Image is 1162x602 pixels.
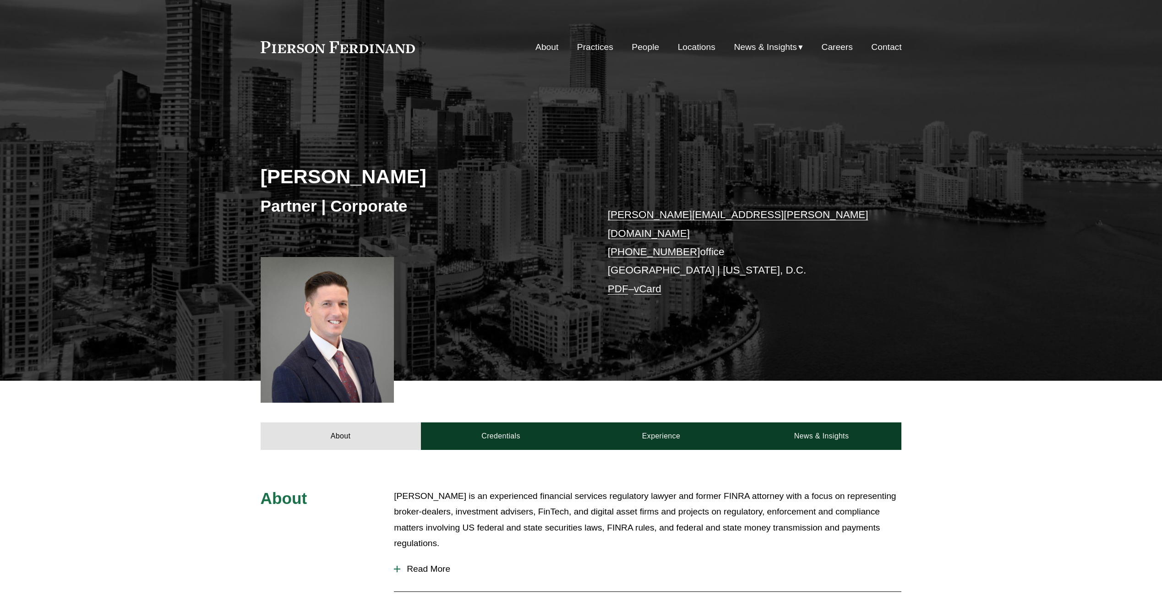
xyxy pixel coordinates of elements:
[261,164,581,188] h2: [PERSON_NAME]
[394,488,901,552] p: [PERSON_NAME] is an experienced financial services regulatory lawyer and former FINRA attorney wi...
[822,38,853,56] a: Careers
[421,422,581,450] a: Credentials
[581,422,742,450] a: Experience
[261,196,581,216] h3: Partner | Corporate
[741,422,901,450] a: News & Insights
[608,246,700,257] a: [PHONE_NUMBER]
[632,38,659,56] a: People
[261,422,421,450] a: About
[577,38,613,56] a: Practices
[400,564,901,574] span: Read More
[535,38,558,56] a: About
[608,206,875,298] p: office [GEOGRAPHIC_DATA] | [US_STATE], D.C. –
[871,38,901,56] a: Contact
[734,39,797,55] span: News & Insights
[261,489,307,507] span: About
[394,557,901,581] button: Read More
[608,283,628,295] a: PDF
[608,209,868,239] a: [PERSON_NAME][EMAIL_ADDRESS][PERSON_NAME][DOMAIN_NAME]
[734,38,803,56] a: folder dropdown
[634,283,661,295] a: vCard
[678,38,715,56] a: Locations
